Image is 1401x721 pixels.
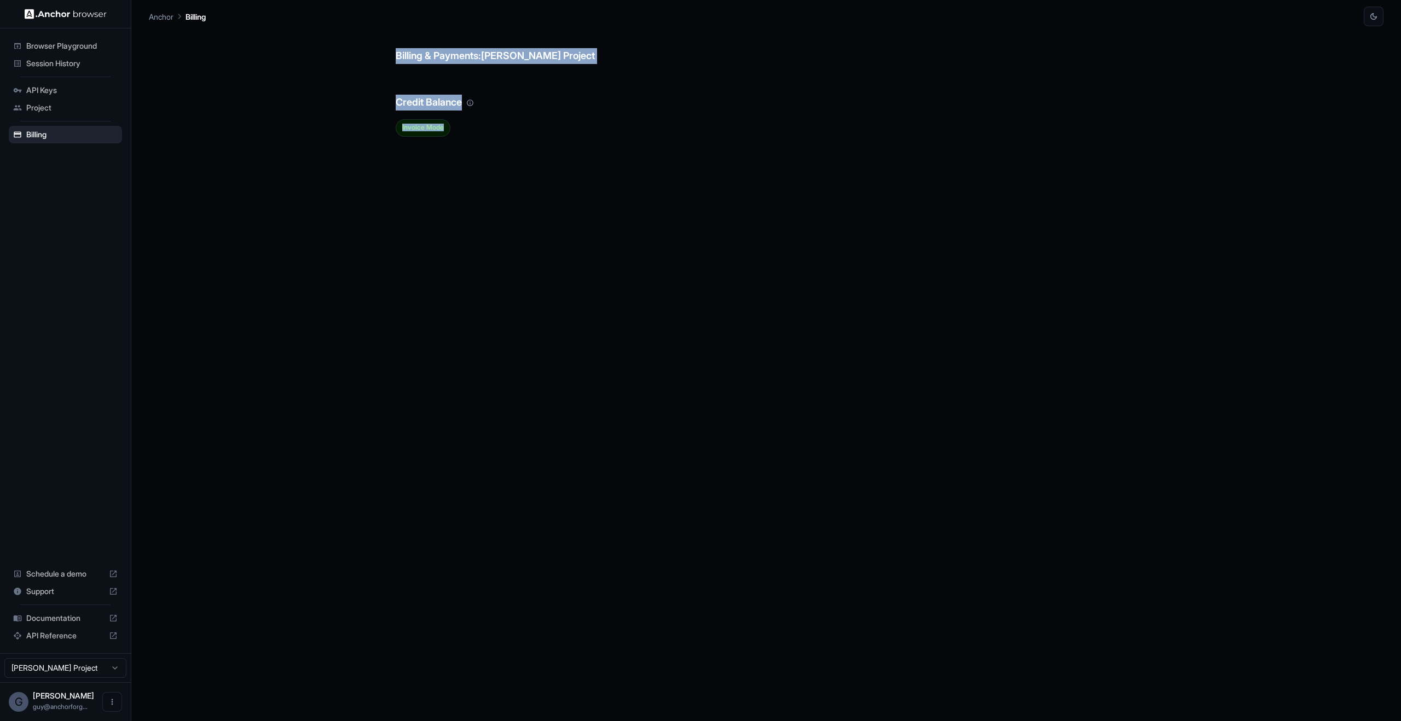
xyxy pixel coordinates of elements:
span: Documentation [26,613,105,624]
span: Invoice Mode [396,124,450,131]
span: Browser Playground [26,40,118,51]
span: guy@anchorforge.io [33,702,88,711]
div: Session History [9,55,122,72]
div: G [9,692,28,712]
span: API Keys [26,85,118,96]
p: Anchor [149,11,173,22]
span: Guy Ben Simhon [33,691,94,700]
div: Schedule a demo [9,565,122,583]
span: Billing [26,129,118,140]
span: Session History [26,58,118,69]
span: API Reference [26,630,105,641]
div: Support [9,583,122,600]
div: API Keys [9,82,122,99]
h6: Billing & Payments: [PERSON_NAME] Project [396,26,1137,64]
div: Documentation [9,609,122,627]
svg: Your credit balance will be consumed as you use the API. Visit the usage page to view a breakdown... [466,99,474,107]
h6: Credit Balance [396,73,1137,111]
div: API Reference [9,627,122,644]
span: Support [26,586,105,597]
button: Open menu [102,692,122,712]
div: Browser Playground [9,37,122,55]
div: Billing [9,126,122,143]
div: Project [9,99,122,117]
span: Schedule a demo [26,568,105,579]
p: Billing [186,11,206,22]
img: Anchor Logo [25,9,107,19]
span: Project [26,102,118,113]
nav: breadcrumb [149,10,206,22]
